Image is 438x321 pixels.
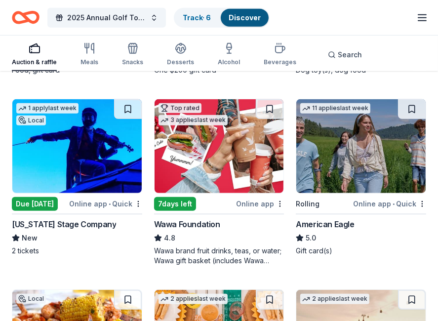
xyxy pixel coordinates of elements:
a: Discover [229,13,261,22]
div: Rolling [296,198,319,210]
div: Auction & raffle [12,58,57,66]
div: 2 tickets [12,246,142,256]
div: Meals [80,58,98,66]
div: Snacks [122,58,143,66]
a: Track· 6 [183,13,211,22]
div: Top rated [159,103,201,113]
span: 4.8 [164,232,175,244]
a: Image for American Eagle11 applieslast weekRollingOnline app•QuickAmerican Eagle5.0Gift card(s) [296,99,426,256]
div: Alcohol [218,58,240,66]
div: Wawa Foundation [154,218,220,230]
button: Desserts [167,39,194,71]
div: Online app Quick [69,198,142,210]
div: Online app Quick [353,198,426,210]
img: Image for Wawa Foundation [155,99,284,193]
img: Image for Virginia Stage Company [12,99,142,193]
a: Home [12,6,40,29]
div: Local [16,294,46,304]
span: 2025 Annual Golf Tournament and Silent Auction [67,12,146,24]
span: New [22,232,38,244]
div: 2 applies last week [159,294,228,304]
span: • [109,200,111,208]
button: Snacks [122,39,143,71]
button: 2025 Annual Golf Tournament and Silent Auction [47,8,166,28]
a: Image for Virginia Stage Company1 applylast weekLocalDue [DATE]Online app•Quick[US_STATE] Stage C... [12,99,142,256]
div: 7 days left [154,197,196,211]
a: Image for Wawa FoundationTop rated3 applieslast week7days leftOnline appWawa Foundation4.8Wawa br... [154,99,284,266]
div: Beverages [264,58,296,66]
div: Local [16,116,46,125]
div: Gift card(s) [296,246,426,256]
img: Image for American Eagle [296,99,426,193]
button: Beverages [264,39,296,71]
div: 2 applies last week [300,294,369,304]
div: American Eagle [296,218,354,230]
span: • [393,200,395,208]
div: Desserts [167,58,194,66]
div: 11 applies last week [300,103,370,114]
div: Wawa brand fruit drinks, teas, or water; Wawa gift basket (includes Wawa products and coupons) [154,246,284,266]
button: Alcohol [218,39,240,71]
div: [US_STATE] Stage Company [12,218,116,230]
button: Meals [80,39,98,71]
div: 1 apply last week [16,103,79,114]
span: 5.0 [306,232,316,244]
div: Online app [236,198,284,210]
span: Search [338,49,362,61]
div: Due [DATE] [12,197,58,211]
button: Track· 6Discover [174,8,270,28]
button: Auction & raffle [12,39,57,71]
div: 3 applies last week [159,115,228,125]
button: Search [320,45,370,65]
